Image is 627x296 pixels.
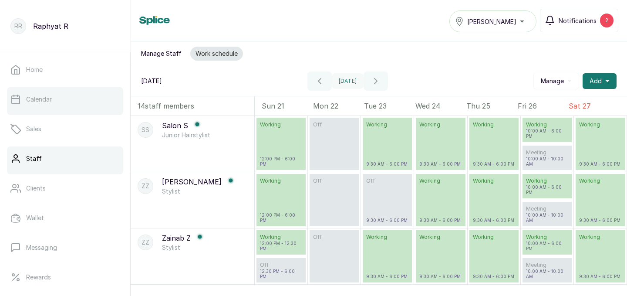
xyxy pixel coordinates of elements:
[415,101,467,111] p: Wed 24
[533,73,579,89] button: Manage
[526,156,568,167] p: 10:00 AM - 10:00 AM
[26,184,46,193] p: Clients
[26,243,57,252] p: Messaging
[26,125,41,133] p: Sales
[142,182,149,191] p: ZZ
[142,126,149,134] p: SS
[26,95,52,104] p: Calendar
[419,121,462,128] p: Working
[579,274,621,279] p: 9:30 AM - 6:00 PM
[366,161,408,167] p: 9:30 AM - 6:00 PM
[473,274,515,279] p: 9:30 AM - 6:00 PM
[313,177,355,184] p: off
[14,22,22,31] p: RR
[526,149,568,156] p: meeting
[583,73,617,89] button: Add
[366,121,408,128] p: Working
[600,14,614,27] div: 2
[142,238,149,247] p: ZZ
[467,17,516,26] span: [PERSON_NAME]
[579,161,621,167] p: 9:30 AM - 6:00 PM
[7,87,123,112] a: Calendar
[540,9,618,32] button: Notifications2
[26,273,51,282] p: Rewards
[262,101,313,111] p: Sun 21
[138,101,194,111] p: 14 staff members
[473,161,515,167] p: 9:30 AM - 6:00 PM
[7,117,123,141] a: Sales
[526,269,568,279] p: 10:00 AM - 10:00 AM
[473,234,515,241] p: Working
[419,234,462,241] p: Working
[313,121,355,128] p: off
[419,274,462,279] p: 9:30 AM - 6:00 PM
[579,234,621,241] p: Working
[260,234,302,241] p: Working
[526,121,568,128] p: Working
[33,21,68,31] p: Raphyat R
[579,121,621,128] p: Working
[7,146,123,171] a: Staff
[260,212,302,223] p: 12:00 PM - 6:00 PM
[366,177,408,184] p: off
[466,101,518,111] p: Thu 25
[526,205,568,212] p: meeting
[473,177,515,184] p: Working
[364,101,415,111] p: Tue 23
[162,131,210,139] p: Junior Hairstylist
[518,101,569,111] p: Fri 26
[541,77,564,85] span: Manage
[526,184,568,195] p: 10:00 AM - 6:00 PM
[162,120,188,131] p: Salon S
[419,218,462,223] p: 9:30 AM - 6:00 PM
[7,235,123,260] a: Messaging
[7,265,123,289] a: Rewards
[26,65,43,74] p: Home
[7,176,123,201] a: Clients
[332,73,364,89] button: [DATE]
[136,47,187,61] button: Manage Staff
[260,177,302,184] p: Working
[366,218,408,223] p: 9:30 AM - 6:00 PM
[569,101,620,111] p: Sat 27
[579,218,621,223] p: 9:30 AM - 6:00 PM
[7,206,123,230] a: Wallet
[473,121,515,128] p: Working
[26,214,44,222] p: Wallet
[260,262,302,269] p: off
[313,101,364,111] p: Mon 22
[419,177,462,184] p: Working
[260,156,302,167] p: 12:00 PM - 6:00 PM
[162,177,222,187] p: [PERSON_NAME]
[590,77,602,85] span: Add
[526,212,568,223] p: 10:00 AM - 10:00 AM
[526,262,568,269] p: meeting
[162,187,235,196] p: Stylist
[473,218,515,223] p: 9:30 AM - 6:00 PM
[260,241,302,251] p: 12:00 PM - 12:30 PM
[162,243,204,252] p: Stylist
[260,269,302,279] p: 12:30 PM - 6:00 PM
[526,234,568,241] p: Working
[526,241,568,251] p: 10:00 AM - 6:00 PM
[162,233,191,243] p: Zainab Z
[26,154,42,163] p: Staff
[419,161,462,167] p: 9:30 AM - 6:00 PM
[7,58,123,82] a: Home
[260,121,302,128] p: Working
[313,234,355,241] p: off
[366,234,408,241] p: Working
[579,177,621,184] p: Working
[366,274,408,279] p: 9:30 AM - 6:00 PM
[559,16,597,25] span: Notifications
[526,128,568,139] p: 10:00 AM - 6:00 PM
[190,47,243,61] button: Work schedule
[449,10,536,32] button: [PERSON_NAME]
[526,177,568,184] p: Working
[141,77,162,85] p: [DATE]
